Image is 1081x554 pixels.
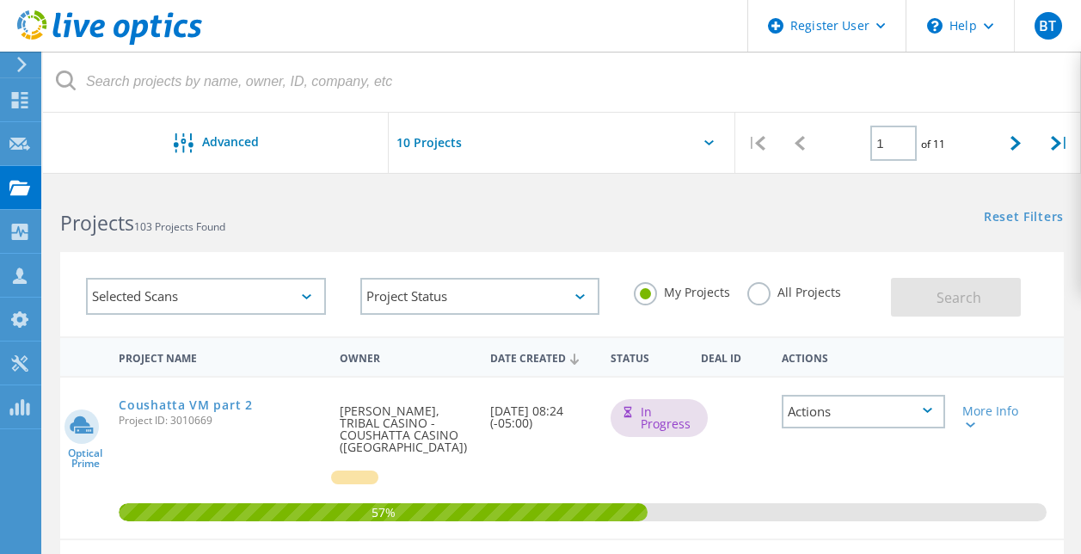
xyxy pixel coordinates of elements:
span: 103 Projects Found [134,219,225,234]
span: Optical Prime [60,448,110,469]
div: In Progress [611,399,708,437]
div: Project Name [110,341,331,372]
div: | [735,113,778,174]
span: Advanced [202,136,259,148]
div: Actions [773,341,954,372]
svg: \n [927,18,943,34]
button: Search [891,278,1021,317]
a: Coushatta VM part 2 [119,399,252,411]
label: All Projects [747,282,841,299]
span: BT [1039,19,1056,33]
div: More Info [962,405,1025,429]
div: Deal Id [692,341,772,372]
span: 57% [119,503,648,519]
span: of 11 [921,137,945,151]
div: [DATE] 08:24 (-05:00) [482,378,602,446]
a: Reset Filters [984,211,1064,225]
b: Projects [60,209,134,237]
div: Selected Scans [86,278,326,315]
label: My Projects [634,282,730,299]
div: Owner [331,341,482,372]
div: | [1038,113,1081,174]
div: Actions [782,395,945,428]
span: Project ID: 3010669 [119,415,322,426]
div: Date Created [482,341,602,373]
div: [PERSON_NAME], TRIBAL CASINO - COUSHATTA CASINO ([GEOGRAPHIC_DATA]) [331,378,482,471]
span: Search [937,288,981,307]
div: Status [602,341,692,372]
div: Project Status [360,278,600,315]
a: Live Optics Dashboard [17,36,202,48]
